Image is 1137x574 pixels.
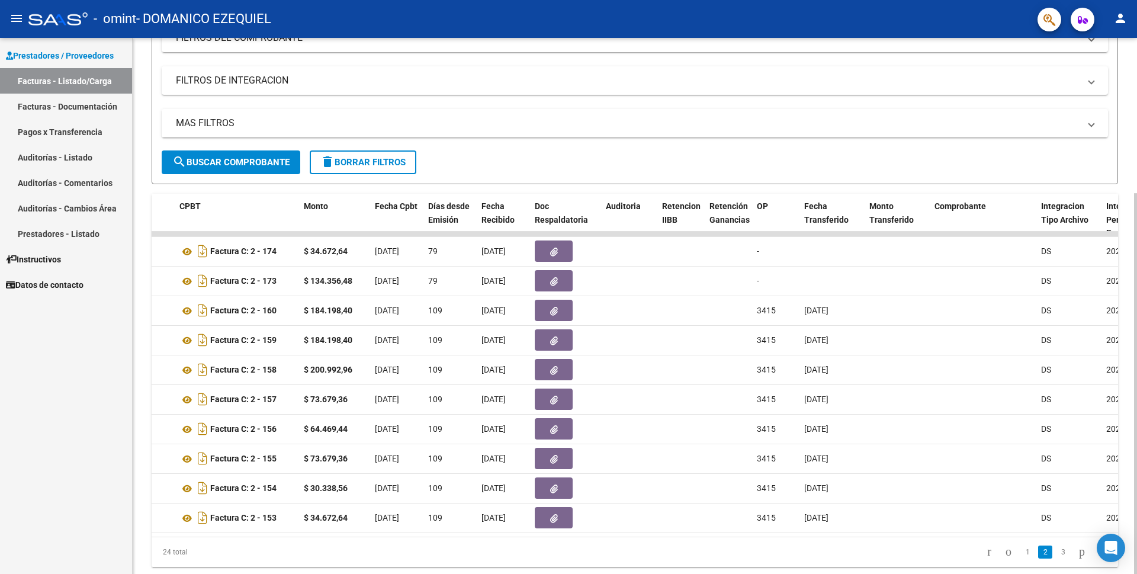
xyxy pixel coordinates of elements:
[428,246,438,256] span: 79
[1041,201,1088,225] span: Integracion Tipo Archivo
[195,479,210,498] i: Descargar documento
[428,335,442,345] span: 109
[657,194,705,246] datatable-header-cell: Retencion IIBB
[1041,306,1051,315] span: DS
[1041,454,1051,463] span: DS
[1113,11,1128,25] mat-icon: person
[195,301,210,320] i: Descargar documento
[804,201,849,225] span: Fecha Transferido
[304,201,328,211] span: Monto
[804,424,828,434] span: [DATE]
[752,194,799,246] datatable-header-cell: OP
[1106,483,1135,493] span: 202504
[428,513,442,522] span: 109
[9,11,24,25] mat-icon: menu
[210,365,277,375] strong: Factura C: 2 - 158
[210,395,277,405] strong: Factura C: 2 - 157
[757,201,768,211] span: OP
[375,306,399,315] span: [DATE]
[210,306,277,316] strong: Factura C: 2 - 160
[1041,513,1051,522] span: DS
[1106,335,1135,345] span: 202504
[930,194,1036,246] datatable-header-cell: Comprobante
[757,365,776,374] span: 3415
[1019,542,1036,562] li: page 1
[757,395,776,404] span: 3415
[601,194,657,246] datatable-header-cell: Auditoria
[1106,306,1135,315] span: 202504
[304,454,348,463] strong: $ 73.679,36
[481,365,506,374] span: [DATE]
[757,513,776,522] span: 3415
[1041,395,1051,404] span: DS
[1041,483,1051,493] span: DS
[375,424,399,434] span: [DATE]
[804,454,828,463] span: [DATE]
[804,365,828,374] span: [DATE]
[375,513,399,522] span: [DATE]
[1056,546,1070,559] a: 3
[370,194,423,246] datatable-header-cell: Fecha Cpbt
[320,155,335,169] mat-icon: delete
[1094,546,1110,559] a: go to last page
[705,194,752,246] datatable-header-cell: Retención Ganancias
[210,247,277,256] strong: Factura C: 2 - 174
[804,335,828,345] span: [DATE]
[428,276,438,286] span: 79
[1020,546,1035,559] a: 1
[304,483,348,493] strong: $ 30.338,56
[1041,424,1051,434] span: DS
[375,395,399,404] span: [DATE]
[94,6,136,32] span: - omint
[804,395,828,404] span: [DATE]
[304,306,352,315] strong: $ 184.198,40
[662,201,701,225] span: Retencion IIBB
[530,194,601,246] datatable-header-cell: Doc Respaldatoria
[934,201,986,211] span: Comprobante
[757,306,776,315] span: 3415
[869,201,914,225] span: Monto Transferido
[210,484,277,493] strong: Factura C: 2 - 154
[195,419,210,438] i: Descargar documento
[304,395,348,404] strong: $ 73.679,36
[375,454,399,463] span: [DATE]
[709,201,750,225] span: Retención Ganancias
[210,425,277,434] strong: Factura C: 2 - 156
[757,454,776,463] span: 3415
[136,6,271,32] span: - DOMANICO EZEQUIEL
[481,454,506,463] span: [DATE]
[162,150,300,174] button: Buscar Comprobante
[1106,395,1135,404] span: 202504
[1054,542,1072,562] li: page 3
[375,335,399,345] span: [DATE]
[175,194,299,246] datatable-header-cell: CPBT
[804,483,828,493] span: [DATE]
[481,306,506,315] span: [DATE]
[304,276,352,286] strong: $ 134.356,48
[1041,276,1051,286] span: DS
[1106,276,1135,286] span: 202505
[320,157,406,168] span: Borrar Filtros
[1106,246,1135,256] span: 202505
[428,424,442,434] span: 109
[375,483,399,493] span: [DATE]
[195,360,210,379] i: Descargar documento
[172,155,187,169] mat-icon: search
[179,201,201,211] span: CPBT
[6,278,83,291] span: Datos de contacto
[481,424,506,434] span: [DATE]
[865,194,930,246] datatable-header-cell: Monto Transferido
[757,424,776,434] span: 3415
[162,109,1108,137] mat-expansion-panel-header: MAS FILTROS
[1074,546,1090,559] a: go to next page
[1041,335,1051,345] span: DS
[804,513,828,522] span: [DATE]
[304,246,348,256] strong: $ 34.672,64
[481,483,506,493] span: [DATE]
[195,449,210,468] i: Descargar documento
[6,253,61,266] span: Instructivos
[299,194,370,246] datatable-header-cell: Monto
[982,546,997,559] a: go to first page
[210,277,277,286] strong: Factura C: 2 - 173
[757,276,759,286] span: -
